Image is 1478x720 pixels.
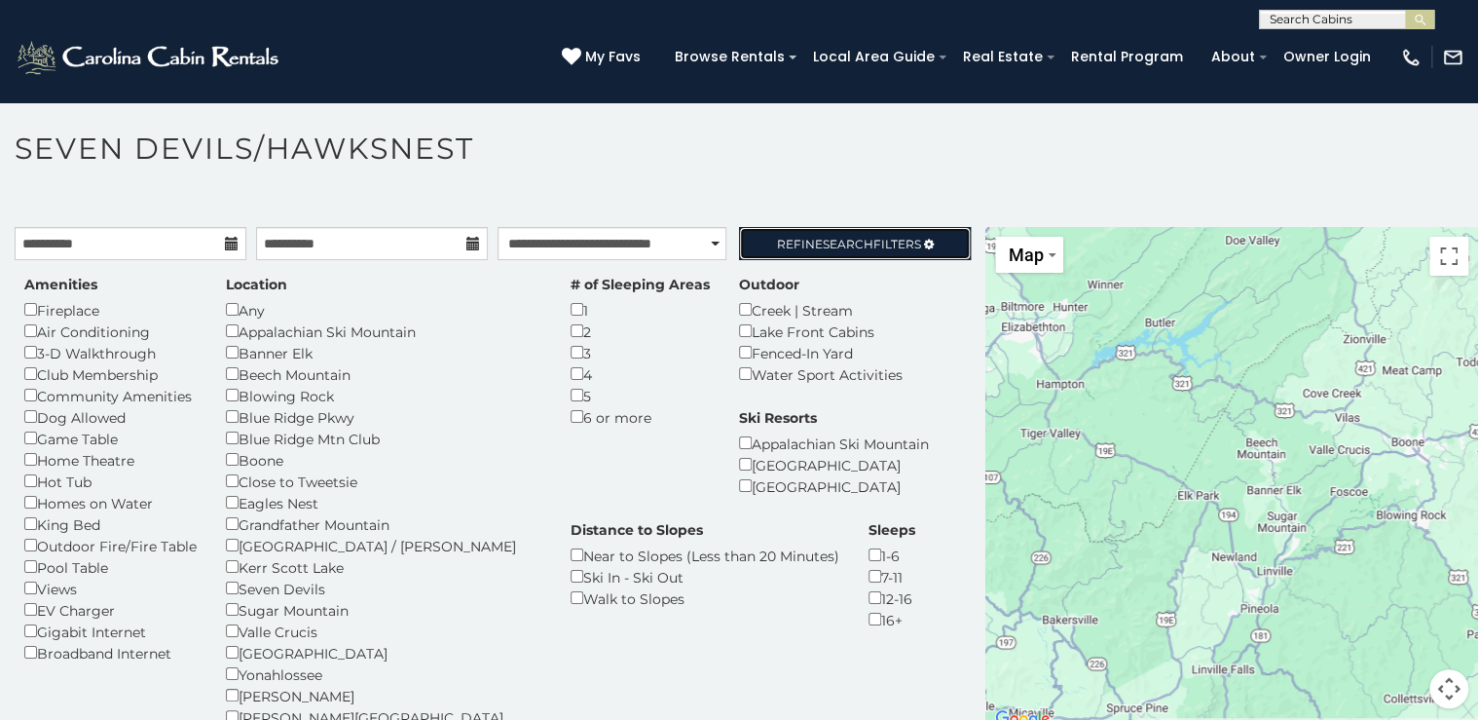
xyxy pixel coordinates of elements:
[739,321,903,342] div: Lake Front Cabins
[24,299,197,321] div: Fireplace
[1429,237,1468,276] button: Toggle fullscreen view
[226,449,541,471] div: Boone
[24,492,197,513] div: Homes on Water
[739,275,799,294] label: Outdoor
[868,609,915,630] div: 16+
[868,545,915,566] div: 1-6
[226,428,541,449] div: Blue Ridge Mtn Club
[571,566,839,587] div: Ski In - Ski Out
[24,599,197,621] div: EV Charger
[739,475,929,497] div: [GEOGRAPHIC_DATA]
[739,433,929,454] div: Appalachian Ski Mountain
[953,42,1053,72] a: Real Estate
[571,385,710,406] div: 5
[15,38,284,77] img: White-1-2.png
[226,363,541,385] div: Beech Mountain
[1009,245,1044,265] span: Map
[1274,42,1381,72] a: Owner Login
[24,578,197,599] div: Views
[226,535,541,556] div: [GEOGRAPHIC_DATA] / [PERSON_NAME]
[226,685,541,706] div: [PERSON_NAME]
[226,556,541,578] div: Kerr Scott Lake
[562,47,646,68] a: My Favs
[226,342,541,363] div: Banner Elk
[24,642,197,663] div: Broadband Internet
[777,237,921,251] span: Refine Filters
[739,454,929,475] div: [GEOGRAPHIC_DATA]
[226,513,541,535] div: Grandfather Mountain
[24,342,197,363] div: 3-D Walkthrough
[868,587,915,609] div: 12-16
[823,237,873,251] span: Search
[24,471,197,492] div: Hot Tub
[226,578,541,599] div: Seven Devils
[24,449,197,471] div: Home Theatre
[24,513,197,535] div: King Bed
[571,520,703,540] label: Distance to Slopes
[24,406,197,428] div: Dog Allowed
[24,321,197,342] div: Air Conditioning
[571,587,839,609] div: Walk to Slopes
[24,428,197,449] div: Game Table
[1201,42,1265,72] a: About
[226,299,541,321] div: Any
[226,599,541,621] div: Sugar Mountain
[226,275,287,294] label: Location
[24,363,197,385] div: Club Membership
[739,342,903,363] div: Fenced-In Yard
[868,566,915,587] div: 7-11
[585,47,641,67] span: My Favs
[226,385,541,406] div: Blowing Rock
[665,42,794,72] a: Browse Rentals
[226,406,541,428] div: Blue Ridge Pkwy
[226,663,541,685] div: Yonahlossee
[803,42,944,72] a: Local Area Guide
[868,520,915,540] label: Sleeps
[739,299,903,321] div: Creek | Stream
[24,556,197,578] div: Pool Table
[24,275,97,294] label: Amenities
[226,621,541,642] div: Valle Crucis
[24,621,197,642] div: Gigabit Internet
[739,363,903,385] div: Water Sport Activities
[739,227,971,260] a: RefineSearchFilters
[1400,47,1422,68] img: phone-regular-white.png
[571,363,710,385] div: 4
[226,471,541,492] div: Close to Tweetsie
[24,385,197,406] div: Community Amenities
[226,321,541,342] div: Appalachian Ski Mountain
[1061,42,1193,72] a: Rental Program
[739,408,817,428] label: Ski Resorts
[571,545,839,566] div: Near to Slopes (Less than 20 Minutes)
[24,535,197,556] div: Outdoor Fire/Fire Table
[226,642,541,663] div: [GEOGRAPHIC_DATA]
[226,492,541,513] div: Eagles Nest
[571,299,710,321] div: 1
[995,237,1063,273] button: Change map style
[1429,669,1468,708] button: Map camera controls
[571,321,710,342] div: 2
[1442,47,1463,68] img: mail-regular-white.png
[571,342,710,363] div: 3
[571,406,710,428] div: 6 or more
[571,275,710,294] label: # of Sleeping Areas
